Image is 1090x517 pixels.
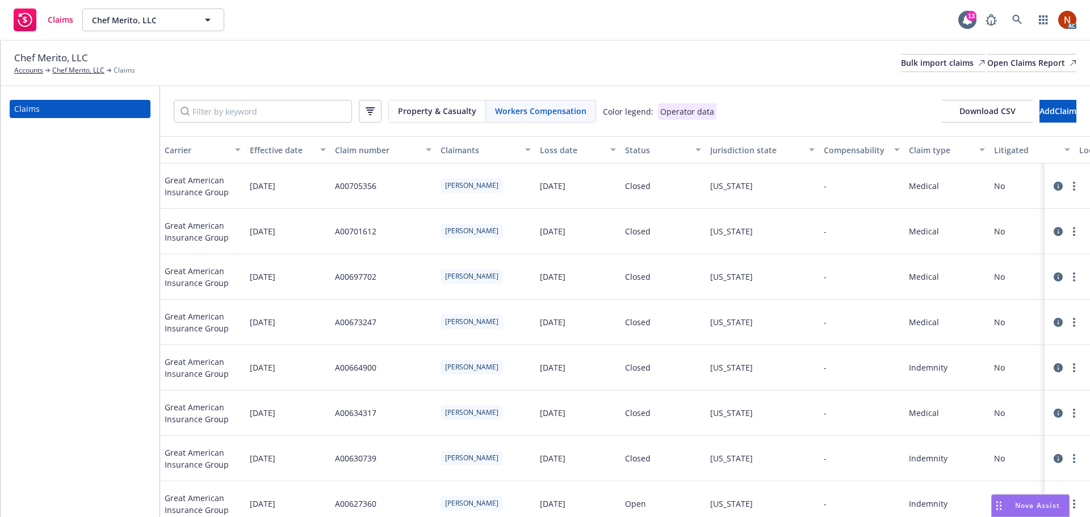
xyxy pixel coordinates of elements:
[165,447,241,470] span: Great American Insurance Group
[909,452,948,464] div: Indemnity
[1067,452,1081,465] a: more
[824,362,827,373] div: -
[14,51,88,65] span: Chef Merito, LLC
[824,144,887,156] div: Compensability
[540,407,565,419] div: [DATE]
[540,144,603,156] div: Loss date
[335,225,376,237] div: A00701612
[335,498,376,510] div: A00627360
[445,271,498,281] span: [PERSON_NAME]
[335,452,376,464] div: A00630739
[540,452,565,464] div: [DATE]
[706,136,819,163] button: Jurisdiction state
[165,265,241,289] span: Great American Insurance Group
[445,453,498,463] span: [PERSON_NAME]
[980,9,1003,31] a: Report a Bug
[250,407,275,419] span: [DATE]
[335,271,376,283] div: A00697702
[710,225,753,237] div: [US_STATE]
[824,225,827,237] div: -
[445,498,498,508] span: [PERSON_NAME]
[994,180,1005,192] div: No
[710,407,753,419] div: [US_STATE]
[1058,11,1076,29] img: photo
[1006,9,1029,31] a: Search
[710,498,753,510] div: [US_STATE]
[987,54,1076,72] a: Open Claims Report
[1039,106,1076,116] span: Add Claim
[1067,497,1081,511] a: more
[250,362,275,373] span: [DATE]
[942,100,1033,123] button: Download CSV
[1067,270,1081,284] a: more
[959,106,1016,116] span: Download CSV
[250,144,313,156] div: Effective date
[52,65,104,75] a: Chef Merito, LLC
[445,407,498,418] span: [PERSON_NAME]
[445,180,498,191] span: [PERSON_NAME]
[1067,179,1081,193] a: more
[335,180,376,192] div: A00705356
[909,271,939,283] div: Medical
[335,144,419,156] div: Claim number
[335,407,376,419] div: A00634317
[824,271,827,283] div: -
[710,362,753,373] div: [US_STATE]
[250,271,275,283] span: [DATE]
[824,498,827,510] div: -
[819,136,904,163] button: Compensability
[165,492,241,516] span: Great American Insurance Group
[625,271,651,283] div: Closed
[165,401,241,425] span: Great American Insurance Group
[82,9,224,31] button: Chef Merito, LLC
[250,498,275,510] span: [DATE]
[994,225,1005,237] div: No
[710,180,753,192] div: [US_STATE]
[625,225,651,237] div: Closed
[909,498,948,510] div: Indemnity
[10,100,150,118] a: Claims
[710,144,802,156] div: Jurisdiction state
[824,180,827,192] div: -
[909,180,939,192] div: Medical
[535,136,621,163] button: Loss date
[824,316,827,328] div: -
[603,106,653,117] div: Color legend:
[1067,406,1081,420] a: more
[1067,361,1081,375] a: more
[441,144,518,156] div: Claimants
[540,271,565,283] div: [DATE]
[994,362,1005,373] div: No
[904,136,990,163] button: Claim type
[250,452,275,464] span: [DATE]
[1067,225,1081,238] a: more
[990,136,1075,163] button: Litigated
[540,225,565,237] div: [DATE]
[160,136,245,163] button: Carrier
[436,136,535,163] button: Claimants
[994,271,1005,283] div: No
[174,100,352,123] input: Filter by keyword
[625,407,651,419] div: Closed
[540,180,565,192] div: [DATE]
[250,180,275,192] span: [DATE]
[165,174,241,198] span: Great American Insurance Group
[1015,501,1060,510] span: Nova Assist
[625,452,651,464] div: Closed
[1067,316,1081,329] a: more
[445,226,498,236] span: [PERSON_NAME]
[901,54,985,72] div: Bulk import claims
[92,14,190,26] span: Chef Merito, LLC
[710,271,753,283] div: [US_STATE]
[445,362,498,372] span: [PERSON_NAME]
[48,15,73,24] span: Claims
[824,407,827,419] div: -
[540,498,565,510] div: [DATE]
[621,136,706,163] button: Status
[625,362,651,373] div: Closed
[987,54,1076,72] div: Open Claims Report
[330,136,436,163] button: Claim number
[114,65,135,75] span: Claims
[710,316,753,328] div: [US_STATE]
